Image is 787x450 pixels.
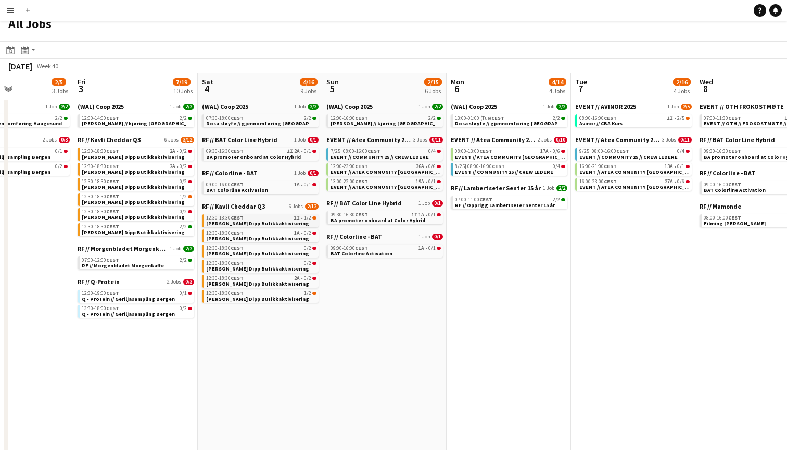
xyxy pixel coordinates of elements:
span: RF // Mamonde [700,202,741,210]
span: 09:30-16:30 [331,212,368,217]
span: 36A [416,164,424,169]
div: • [206,149,316,154]
span: CEST [604,114,617,121]
div: RF // Kavli Cheddar Q36 Jobs3/1212:30-18:30CEST2A•0/2[PERSON_NAME] Dipp Butikkaktivisering12:30-1... [78,136,194,245]
a: 12:30-18:30CEST2/2[PERSON_NAME] Dipp Butikkaktivisering [82,223,192,235]
span: CEST [231,229,244,236]
a: EVENT // Atea Community 20253 Jobs0/11 [326,136,443,144]
span: 2/2 [304,115,311,121]
span: 1A [294,182,300,187]
div: EVENT // Atea Community 20253 Jobs0/117/25|08:00-16:00CEST0/4EVENT // COMMUNITY 25 // CREW LEDERE... [326,136,443,199]
a: EVENT // Atea Community 20252 Jobs0/10 [451,136,567,144]
span: 17A [540,149,549,154]
span: 1A [418,246,424,251]
a: 13:00-22:00CEST19A•0/1EVENT // ATEA COMMUNITY [GEOGRAPHIC_DATA] // EVENT CREW [331,178,441,190]
span: 2/2 [432,104,443,110]
span: 2/5 [681,104,692,110]
span: CEST [479,148,492,155]
span: CEST [231,148,244,155]
a: 8/25|08:00-16:00CEST0/4EVENT // COMMUNITY 25 // CREW LEDERE [455,163,565,175]
span: 1/2 [304,215,311,221]
a: 08:00-16:00CEST1I•2/5Avinor // CBA Kurs [579,114,690,126]
span: 2/2 [183,246,194,252]
a: RF // BAT Color Line Hybrid1 Job0/1 [202,136,319,144]
span: 07:00-11:00 [455,197,492,202]
span: 2/2 [553,197,560,202]
span: CEST [106,208,119,215]
span: 12:30-18:30 [82,194,119,199]
span: 6 Jobs [164,137,179,143]
span: 12:30-18:30 [82,224,119,229]
span: 9/25 [579,149,591,154]
a: EVENT // AVINOR 20251 Job2/5 [575,102,692,110]
a: 12:30-18:30CEST1I•1/2[PERSON_NAME] Dipp Butikkaktivisering [206,214,316,226]
div: EVENT // Atea Community 20252 Jobs0/1008:00-13:00CEST17A•0/6EVENT // ATEA COMMUNITY [GEOGRAPHIC_D... [451,136,567,184]
a: 09:00-16:00CEST1A•0/1BAT Colorline Activation [331,245,441,256]
span: BAT Colorline Activation [206,187,268,194]
div: RF // Colorline - BAT1 Job0/109:00-16:00CEST1A•0/1BAT Colorline Activation [326,233,443,260]
div: RF // Kavli Cheddar Q36 Jobs2/1212:30-18:30CEST1I•1/2[PERSON_NAME] Dipp Butikkaktivisering12:30-1... [202,202,319,305]
span: 1 Job [543,104,554,110]
span: 0/11 [429,137,443,143]
span: 0/1 [308,170,319,176]
span: | [589,148,591,155]
a: RF // Colorline - BAT1 Job0/1 [326,233,443,240]
a: 9/25|08:00-16:00CEST0/4EVENT // COMMUNITY 25 // CREW LEDERE [579,148,690,160]
a: 07:00-11:00CEST2/2RF // Opprigg Lambertseter Senter 15 år [455,196,565,208]
span: CEST [355,211,368,218]
span: 0/1 [428,179,436,184]
span: RF // Kavli Cheddar Q3 [202,202,265,210]
a: RF // Morgenbladet Morgenkaffe1 Job2/2 [78,245,194,252]
span: Kavli Cheddar Dipp Butikkaktivisering [82,214,185,221]
span: 08:00-16:00 [579,115,617,121]
span: 2/2 [59,104,70,110]
span: 0/2 [304,230,311,236]
span: 08:00-16:00 [467,164,505,169]
span: 2/2 [428,115,436,121]
span: EVENT // ATEA COMMUNITY OSLO // EVENT CREW [331,169,487,175]
span: RF // Colorline - BAT [700,169,755,177]
a: 09:00-16:00CEST1A•0/1BAT Colorline Activation [206,181,316,193]
span: Rosa sløyfe // kjøring Haugesund - Stavanger [82,120,258,127]
span: CEST [355,163,368,170]
span: 19A [416,179,424,184]
span: 2/5 [677,115,684,121]
span: | [465,163,466,170]
span: Avinor // CBA Kurs [579,120,623,127]
span: Kavli Cheddar Dipp Butikkaktivisering [82,199,185,205]
span: 2/2 [55,115,62,121]
span: 0/2 [180,209,187,214]
span: 07:30-18:00 [206,115,244,121]
span: Kavli Cheddar Dipp Butikkaktivisering [206,220,309,227]
span: CEST [604,163,617,170]
a: (WAL) Coop 20251 Job2/2 [78,102,194,110]
div: RF // BAT Color Line Hybrid1 Job0/109:30-16:30CEST1I1A•0/1BA promoter onboard at Color Hybrid [326,199,443,233]
a: 09:30-16:30CEST1I1A•0/1BA promoter onboard at Color Hybrid [331,211,441,223]
span: 1I [411,212,417,217]
span: 0/4 [677,149,684,154]
span: RF // Colorline - BAT [202,169,258,177]
span: CEST [355,178,368,185]
span: EVENT // COMMUNITY 25 // CREW LEDERE [455,169,553,175]
div: • [579,179,690,184]
span: CEST [728,148,741,155]
span: CEST [367,148,380,155]
div: • [206,230,316,236]
span: 12:30-18:30 [206,215,244,221]
span: BA promoter onboard at Color Hybrid [331,217,425,224]
div: (WAL) Coop 20251 Job2/213:00-01:00 (Tue)CEST2/2Rosa sløyfe // gjennomføring [GEOGRAPHIC_DATA] + K... [451,102,567,136]
a: 12:30-18:30CEST1A•0/2[PERSON_NAME] Dipp Butikkaktivisering [206,229,316,241]
span: 0/1 [432,234,443,240]
span: CEST [231,245,244,251]
div: • [206,215,316,221]
span: 13A [665,164,673,169]
div: • [579,115,690,121]
span: 09:00-16:00 [331,246,368,251]
span: 1 Job [667,104,679,110]
span: 0/2 [304,246,311,251]
a: RF // Colorline - BAT1 Job0/1 [202,169,319,177]
span: RF // Colorline - BAT [326,233,382,240]
span: 08:00-16:00 [592,149,629,154]
span: BAT Colorline Activation [704,187,766,194]
span: CEST [106,178,119,185]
